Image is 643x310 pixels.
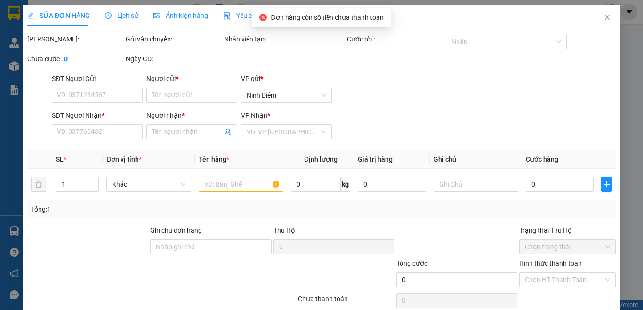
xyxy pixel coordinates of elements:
[519,260,582,267] label: Hình thức thanh toán
[52,73,143,84] div: SĐT Người Gửi
[247,88,326,102] span: Ninh Diêm
[31,177,46,192] button: delete
[112,177,185,191] span: Khác
[150,239,271,254] input: Ghi chú đơn hàng
[519,225,616,236] div: Trạng thái Thu Hộ
[347,34,443,44] div: Cước rồi :
[126,34,222,44] div: Gói vận chuyển:
[273,227,295,234] span: Thu Hộ
[223,12,322,19] span: Yêu cầu xuất hóa đơn điện tử
[106,155,142,163] span: Đơn vị tính
[297,294,395,310] div: Chưa thanh toán
[199,155,229,163] span: Tên hàng
[603,14,611,21] span: close
[602,180,611,188] span: plus
[64,55,68,63] b: 0
[27,34,124,44] div: [PERSON_NAME]:
[199,177,283,192] input: VD: Bàn, Ghế
[126,54,222,64] div: Ngày GD:
[223,12,231,20] img: icon
[304,155,337,163] span: Định lượng
[259,14,267,21] span: close-circle
[52,110,143,121] div: SĐT Người Nhận
[56,155,64,163] span: SL
[525,240,610,254] span: Chọn trạng thái
[594,5,620,31] button: Close
[31,204,249,214] div: Tổng: 1
[27,12,90,19] span: SỬA ĐƠN HÀNG
[27,54,124,64] div: Chưa cước :
[105,12,112,19] span: clock-circle
[150,227,202,234] label: Ghi chú đơn hàng
[341,177,350,192] span: kg
[434,177,518,192] input: Ghi Chú
[271,14,383,21] span: Đơn hàng còn số tiền chưa thanh toán
[396,260,427,267] span: Tổng cước
[153,12,160,19] span: picture
[224,128,232,136] span: user-add
[430,150,522,169] th: Ghi chú
[241,73,332,84] div: VP gửi
[224,34,345,44] div: Nhân viên tạo:
[526,155,558,163] span: Cước hàng
[27,12,34,19] span: edit
[146,110,237,121] div: Người nhận
[153,12,208,19] span: Ảnh kiện hàng
[601,177,612,192] button: plus
[105,12,138,19] span: Lịch sử
[358,155,393,163] span: Giá trị hàng
[241,112,267,119] span: VP Nhận
[146,73,237,84] div: Người gửi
